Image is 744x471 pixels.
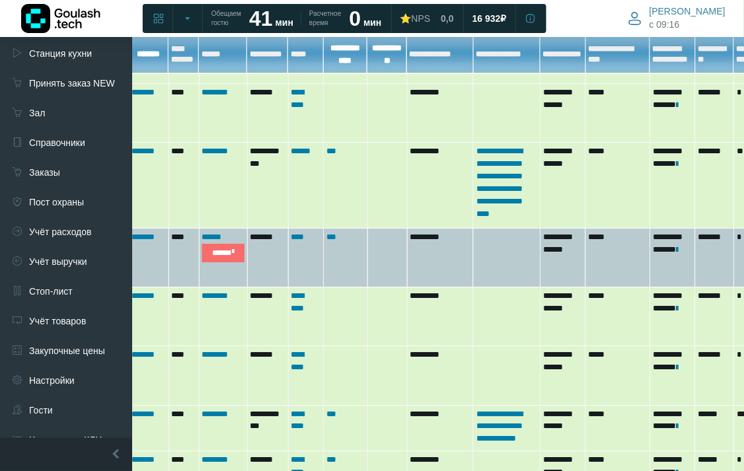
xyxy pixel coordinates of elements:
button: [PERSON_NAME] c 09:16 [620,3,733,34]
strong: 41 [249,7,273,30]
span: ₽ [501,13,507,24]
span: NPS [412,13,431,24]
span: [PERSON_NAME] [650,5,725,17]
span: мин [363,17,381,28]
span: Обещаем гостю [211,9,241,28]
span: 16 932 [472,13,501,24]
div: ⭐ [400,13,431,24]
span: Расчетное время [309,9,341,28]
span: c 09:16 [650,18,680,32]
a: ⭐NPS 0,0 [392,7,462,30]
a: Обещаем гостю 41 мин Расчетное время 0 мин [204,7,390,30]
a: 16 932 ₽ [465,7,515,30]
strong: 0 [350,7,361,30]
img: Логотип компании Goulash.tech [21,4,100,33]
span: мин [276,17,293,28]
span: 0,0 [441,13,453,24]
